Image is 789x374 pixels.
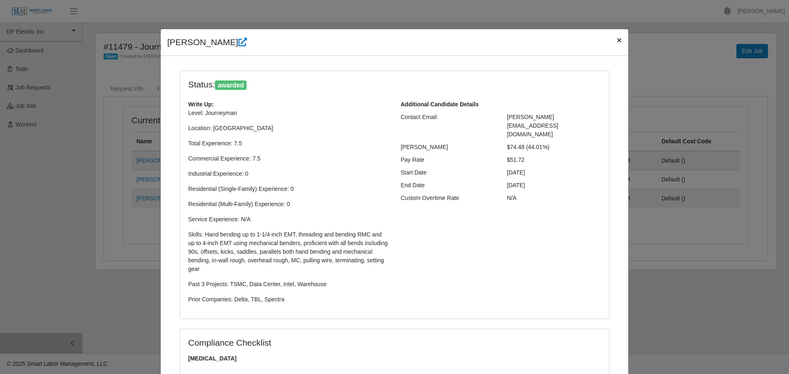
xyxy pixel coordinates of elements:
button: Close [610,29,628,51]
span: [DATE] [507,182,525,188]
div: $74.48 (44.01%) [501,143,607,151]
p: Residential (Single-Family) Experience: 0 [188,185,388,193]
div: [PERSON_NAME] [394,143,501,151]
div: Custom Overtime Rate [394,194,501,202]
b: Additional Candidate Details [401,101,479,108]
span: × [617,35,622,45]
p: Past 3 Projects: TSMC, Data Center, Intel, Warehouse [188,280,388,289]
p: Location: [GEOGRAPHIC_DATA] [188,124,388,133]
p: Industrial Experience: 0 [188,170,388,178]
p: Level: Journeyman [188,109,388,117]
div: End Date [394,181,501,190]
p: Commercial Experience: 7.5 [188,154,388,163]
span: awarded [215,80,247,90]
p: Skills: Hand bending up to 1-1/4-inch EMT, threading and bending RMC and up to 4-inch EMT using m... [188,230,388,273]
span: [PERSON_NAME][EMAIL_ADDRESS][DOMAIN_NAME] [507,114,558,138]
div: Pay Rate [394,156,501,164]
span: N/A [507,195,517,201]
div: Contact Email: [394,113,501,139]
h4: [PERSON_NAME] [167,36,247,49]
p: Total Experience: 7.5 [188,139,388,148]
p: Prior Companies: Delta, TBL, Spectra [188,295,388,304]
h4: Compliance Checklist [188,337,459,348]
p: Service Experience: N/A [188,215,388,224]
p: Residential (Multi-Family) Experience: 0 [188,200,388,209]
div: $51.72 [501,156,607,164]
div: Start Date [394,168,501,177]
div: [DATE] [501,168,607,177]
h4: Status: [188,79,495,90]
b: Write Up: [188,101,214,108]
